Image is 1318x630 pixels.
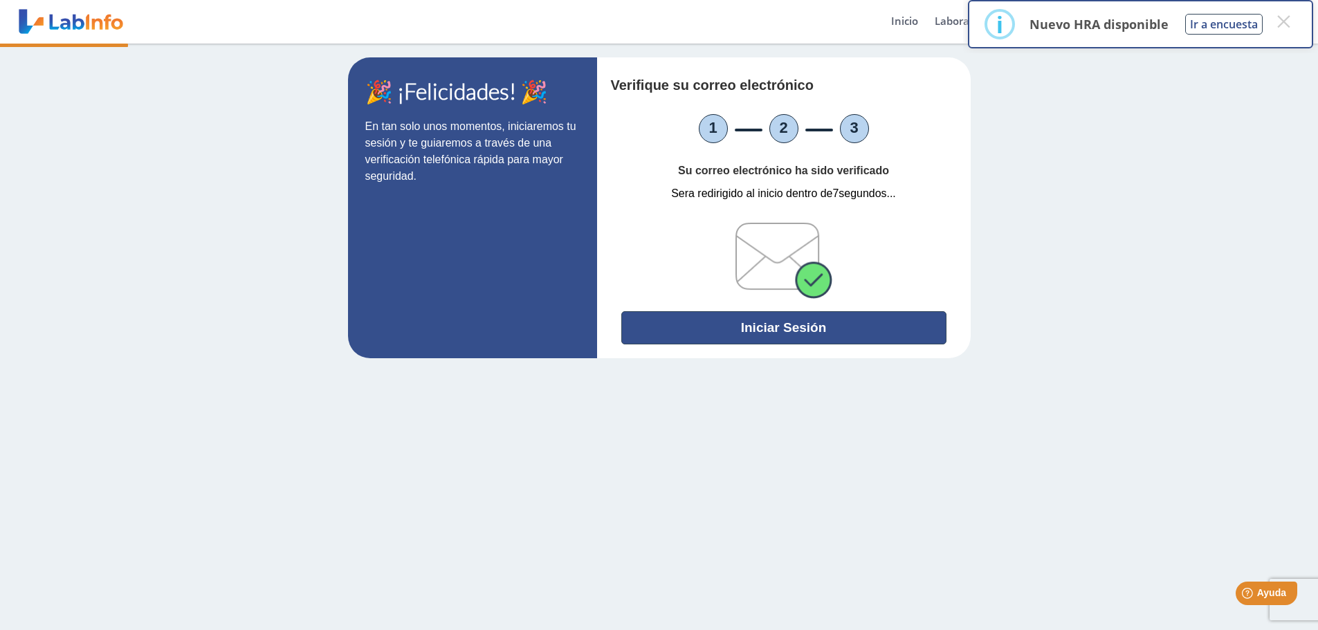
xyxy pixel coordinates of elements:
h4: Su correo electrónico ha sido verificado [621,164,946,177]
span: segundos... [839,187,895,199]
img: verifiedEmail.png [735,223,832,299]
li: 3 [840,114,869,143]
li: 2 [769,114,798,143]
p: Nuevo HRA disponible [1029,16,1169,33]
span: Sera redirigido al inicio dentro de [671,187,832,199]
div: i [996,12,1003,37]
h4: Verifique su correo electrónico [611,77,879,93]
li: 1 [699,114,728,143]
p: 7 [621,185,946,202]
iframe: Help widget launcher [1195,576,1303,615]
button: Ir a encuesta [1185,14,1263,35]
p: En tan solo unos momentos, iniciaremos tu sesión y te guiaremos a través de una verificación tele... [365,118,580,185]
h1: 🎉 ¡Felicidades! 🎉 [365,78,580,104]
button: Iniciar Sesión [621,311,946,344]
button: Close this dialog [1271,9,1296,34]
